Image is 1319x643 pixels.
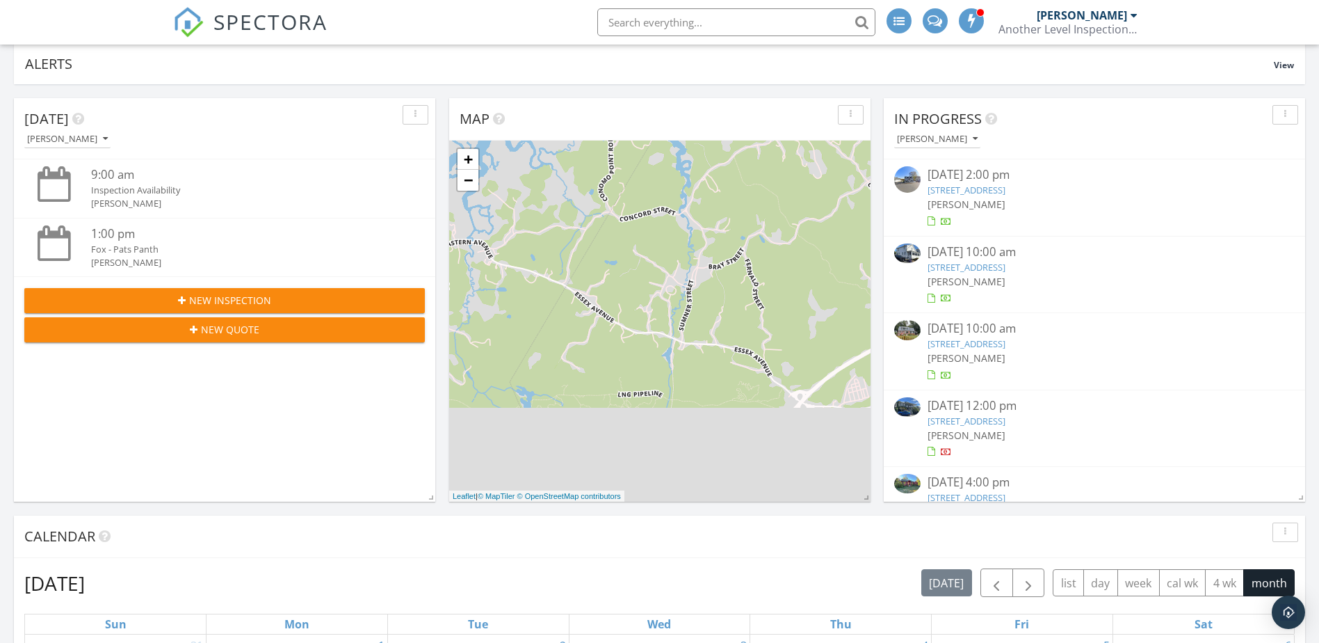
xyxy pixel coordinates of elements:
[91,243,391,256] div: Fox - Pats Panth
[894,244,921,263] img: 9530054%2Fcover_photos%2FZuNgCRyRBEyarqfm5DBt%2Fsmall.jpg
[894,397,1295,459] a: [DATE] 12:00 pm [STREET_ADDRESS] [PERSON_NAME]
[91,256,391,269] div: [PERSON_NAME]
[27,134,108,144] div: [PERSON_NAME]
[1083,569,1118,596] button: day
[894,109,982,128] span: In Progress
[928,397,1261,415] div: [DATE] 12:00 pm
[458,149,478,170] a: Zoom in
[998,22,1138,36] div: Another Level Inspections LLC
[1192,614,1215,634] a: Saturday
[24,130,111,149] button: [PERSON_NAME]
[894,320,921,340] img: 9481168%2Fcover_photos%2FSGbVqmfAhR8eTXxiNv9I%2Fsmall.jpg
[24,569,85,597] h2: [DATE]
[1053,569,1084,596] button: list
[894,166,921,193] img: streetview
[102,614,129,634] a: Sunday
[928,166,1261,184] div: [DATE] 2:00 pm
[928,244,1261,261] div: [DATE] 10:00 am
[894,166,1295,228] a: [DATE] 2:00 pm [STREET_ADDRESS] [PERSON_NAME]
[478,492,515,500] a: © MapTiler
[928,275,1005,288] span: [PERSON_NAME]
[453,492,476,500] a: Leaflet
[928,415,1005,427] a: [STREET_ADDRESS]
[91,225,391,243] div: 1:00 pm
[1274,59,1294,71] span: View
[928,491,1005,504] a: [STREET_ADDRESS]
[91,184,391,197] div: Inspection Availability
[25,54,1274,73] div: Alerts
[201,322,259,337] span: New Quote
[1205,569,1244,596] button: 4 wk
[827,614,855,634] a: Thursday
[921,569,972,596] button: [DATE]
[24,109,69,128] span: [DATE]
[928,184,1005,196] a: [STREET_ADDRESS]
[597,8,875,36] input: Search everything...
[24,527,95,546] span: Calendar
[91,166,391,184] div: 9:00 am
[213,7,327,36] span: SPECTORA
[894,474,921,493] img: 8751903%2Fcover_photos%2F6opq0aQPgU23b47i00El%2Fsmall.jpg
[458,170,478,191] a: Zoom out
[928,320,1261,338] div: [DATE] 10:00 am
[1012,614,1032,634] a: Friday
[980,569,1013,597] button: Previous month
[928,474,1261,491] div: [DATE] 4:00 pm
[928,351,1005,365] span: [PERSON_NAME]
[1012,569,1045,597] button: Next month
[894,474,1295,536] a: [DATE] 4:00 pm [STREET_ADDRESS] [PERSON_NAME]
[24,317,425,342] button: New Quote
[1159,569,1206,596] button: cal wk
[645,614,674,634] a: Wednesday
[897,134,978,144] div: [PERSON_NAME]
[894,320,1295,382] a: [DATE] 10:00 am [STREET_ADDRESS] [PERSON_NAME]
[91,197,391,210] div: [PERSON_NAME]
[173,7,204,38] img: The Best Home Inspection Software - Spectora
[894,397,921,417] img: 9563409%2Fcover_photos%2FLquBW6FHIwbBeaYU4ufv%2Fsmall.jpg
[1243,569,1295,596] button: month
[928,198,1005,211] span: [PERSON_NAME]
[449,491,624,502] div: |
[928,338,1005,350] a: [STREET_ADDRESS]
[928,261,1005,273] a: [STREET_ADDRESS]
[1272,596,1305,629] div: Open Intercom Messenger
[282,614,312,634] a: Monday
[517,492,621,500] a: © OpenStreetMap contributors
[894,244,1295,305] a: [DATE] 10:00 am [STREET_ADDRESS] [PERSON_NAME]
[465,614,491,634] a: Tuesday
[1037,8,1127,22] div: [PERSON_NAME]
[173,19,327,48] a: SPECTORA
[928,429,1005,442] span: [PERSON_NAME]
[894,130,980,149] button: [PERSON_NAME]
[460,109,489,128] span: Map
[189,293,271,308] span: New Inspection
[1117,569,1160,596] button: week
[24,288,425,313] button: New Inspection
